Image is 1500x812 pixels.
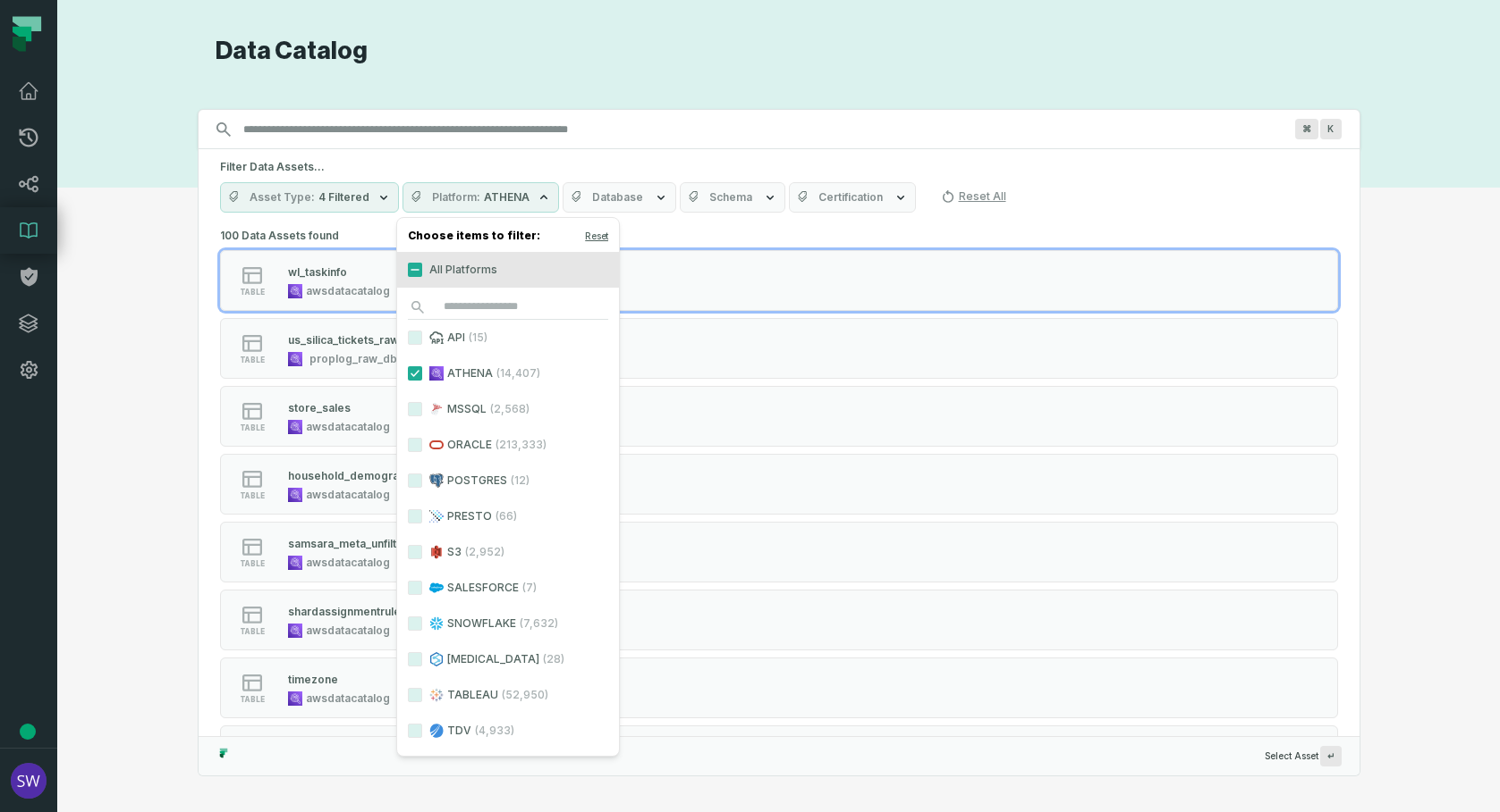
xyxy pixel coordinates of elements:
span: table [240,559,265,568]
label: ORACLE [397,427,619,463]
button: ORACLE(213,333) [408,438,422,452]
button: tableawsdatacatalogsql_field_data [220,250,1338,311]
span: (14,407) [496,366,540,381]
div: timezone [288,673,338,686]
button: API(15) [408,331,422,345]
button: Database [563,182,676,213]
button: tableawsdatacatalogercot_cleansed [220,725,1338,786]
button: Schema [680,182,785,213]
span: Database [592,190,643,205]
span: table [240,695,265,704]
span: (12) [511,473,530,488]
button: Reset All [934,182,1013,211]
button: tableawsdatacatalogengstage [220,522,1338,582]
div: Tooltip anchor [20,724,36,740]
span: Press ⌘ + K to focus the search bar [1295,119,1318,139]
span: Press ↵ to add a new Data Asset to the graph [1320,746,1342,766]
button: All Platforms [408,263,422,277]
div: samsara_meta_unfiltered [288,537,422,550]
button: SALESFORCE(7) [408,581,422,595]
button: tableawsdatacatalogtpcds_curated [220,386,1338,447]
span: Certification [818,190,883,205]
button: TDV(4,933) [408,724,422,738]
button: POSTGRES(12) [408,473,422,488]
div: awsdatacatalog [306,488,390,502]
div: shardassignmentrule [288,605,401,618]
button: MSSQL(2,568) [408,402,422,416]
h1: Data Catalog [216,36,1360,67]
div: awsdatacatalog [306,420,390,434]
label: MSSQL [397,391,619,427]
button: ATHENA(14,407) [408,366,422,381]
span: (7,632) [520,616,558,631]
div: awsdatacatalog [306,691,390,706]
span: (213,333) [496,438,547,452]
button: tableproplog_raw_db [220,318,1338,379]
div: Suggestions [199,223,1360,736]
span: (7) [522,581,537,595]
div: store_sales [288,401,351,414]
button: SNOWFLAKE(7,632) [408,616,422,631]
label: [MEDICAL_DATA] [397,641,619,677]
h5: Filter Data Assets... [220,160,1338,174]
label: S3 [397,534,619,570]
button: Reset [585,229,608,243]
div: awsdatacatalog [306,556,390,570]
div: us_silica_tickets_raw [288,333,399,347]
span: table [240,627,265,636]
span: table [240,356,265,364]
span: (2,568) [490,402,530,416]
label: ATHENA [397,356,619,391]
img: avatar of Shannon Wojcik [11,763,47,799]
button: PlatformATHENA [403,182,559,213]
label: All Platforms [397,252,619,288]
div: proplog_raw_db [309,352,397,366]
span: (2,952) [465,545,504,559]
span: (15) [469,331,487,345]
span: Asset Type [250,190,315,205]
button: [MEDICAL_DATA](28) [408,652,422,666]
span: (4,933) [475,724,514,738]
span: ATHENA [484,190,530,205]
button: tableawsdatacatalogtpcds_curated [220,454,1338,515]
label: PRESTO [397,498,619,534]
span: Platform [432,190,480,205]
button: Certification [789,182,916,213]
div: awsdatacatalog [306,284,390,298]
div: household_demographics [288,469,428,482]
span: 4 Filtered [318,190,369,205]
span: table [240,288,265,297]
label: SALESFORCE [397,570,619,606]
button: Asset Type4 Filtered [220,182,399,213]
button: TABLEAU(52,950) [408,688,422,702]
label: TDV [397,713,619,749]
button: S3(2,952) [408,545,422,559]
button: tableawsdatacatalogmonahans [220,590,1338,650]
span: Schema [709,190,752,205]
span: table [240,423,265,432]
span: (66) [496,509,517,523]
label: API [397,320,619,356]
span: (52,950) [502,688,548,702]
span: (28) [543,652,564,666]
h4: Choose items to filter: [397,225,619,252]
span: table [240,491,265,500]
span: Press ⌘ + K to focus the search bar [1320,119,1342,139]
label: SNOWFLAKE [397,606,619,641]
button: PRESTO(66) [408,509,422,523]
label: TABLEAU [397,677,619,713]
span: Select Asset [1265,746,1342,766]
label: POSTGRES [397,463,619,498]
div: wl_taskinfo [288,265,347,279]
button: tableawsdatacatalogmonahans [220,657,1338,718]
div: awsdatacatalog [306,624,390,638]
